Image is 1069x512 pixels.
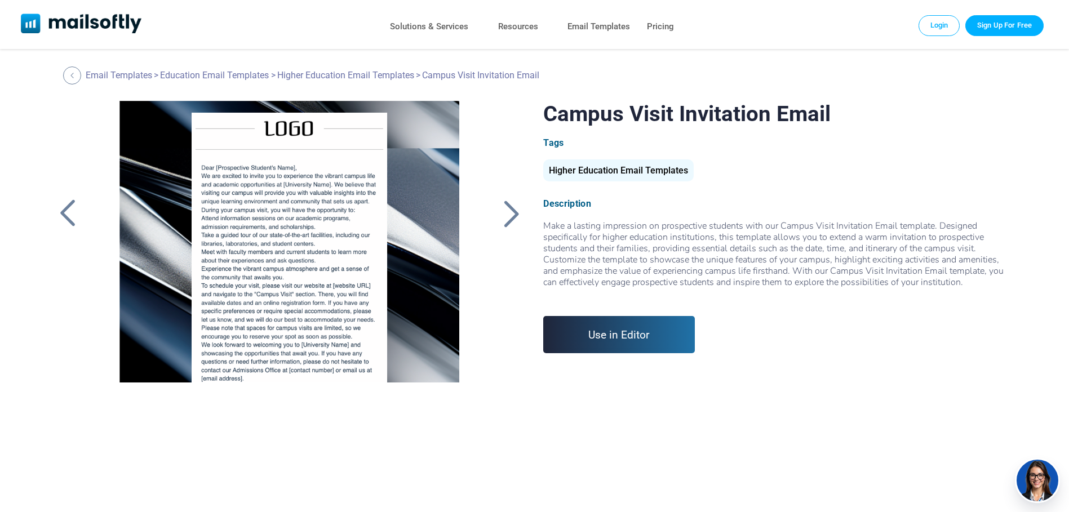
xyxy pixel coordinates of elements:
a: Email Templates [86,70,152,81]
a: Back [497,199,525,228]
a: Resources [498,19,538,35]
div: Tags [543,137,1015,148]
a: Pricing [647,19,674,35]
a: Login [919,15,960,35]
a: Email Templates [567,19,630,35]
a: Solutions & Services [390,19,468,35]
div: Description [543,198,1015,209]
a: Higher Education Email Templates [543,170,694,175]
h1: Campus Visit Invitation Email [543,101,1015,126]
a: Campus Visit Invitation Email [101,101,478,382]
a: Back [54,199,82,228]
a: Back [63,66,84,84]
a: Education Email Templates [160,70,269,81]
div: Higher Education Email Templates [543,159,694,181]
a: Use in Editor [543,316,695,353]
a: Trial [965,15,1044,35]
a: Mailsoftly [21,14,142,35]
div: Make a lasting impression on prospective students with our Campus Visit Invitation Email template... [543,220,1015,299]
a: Higher Education Email Templates [277,70,414,81]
